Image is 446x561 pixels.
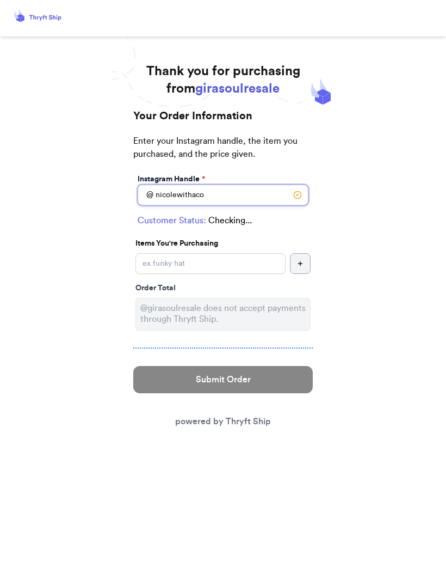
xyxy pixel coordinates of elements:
[195,82,280,95] span: girasoulresale
[135,238,311,249] p: Items You're Purchasing
[138,185,153,205] div: @
[138,174,205,185] label: Instagram Handle
[133,135,313,172] p: Enter your Instagram handle, the item you purchased, and the price given.
[133,366,313,393] button: Submit Order
[146,63,300,97] h1: Thank you for purchasing from
[135,283,311,294] div: Order Total
[135,253,286,274] input: ex.funky hat
[138,214,206,227] span: Customer Status:
[208,214,252,227] span: Checking...
[175,417,271,426] a: powered by Thryft Ship
[133,108,313,135] h2: Your Order Information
